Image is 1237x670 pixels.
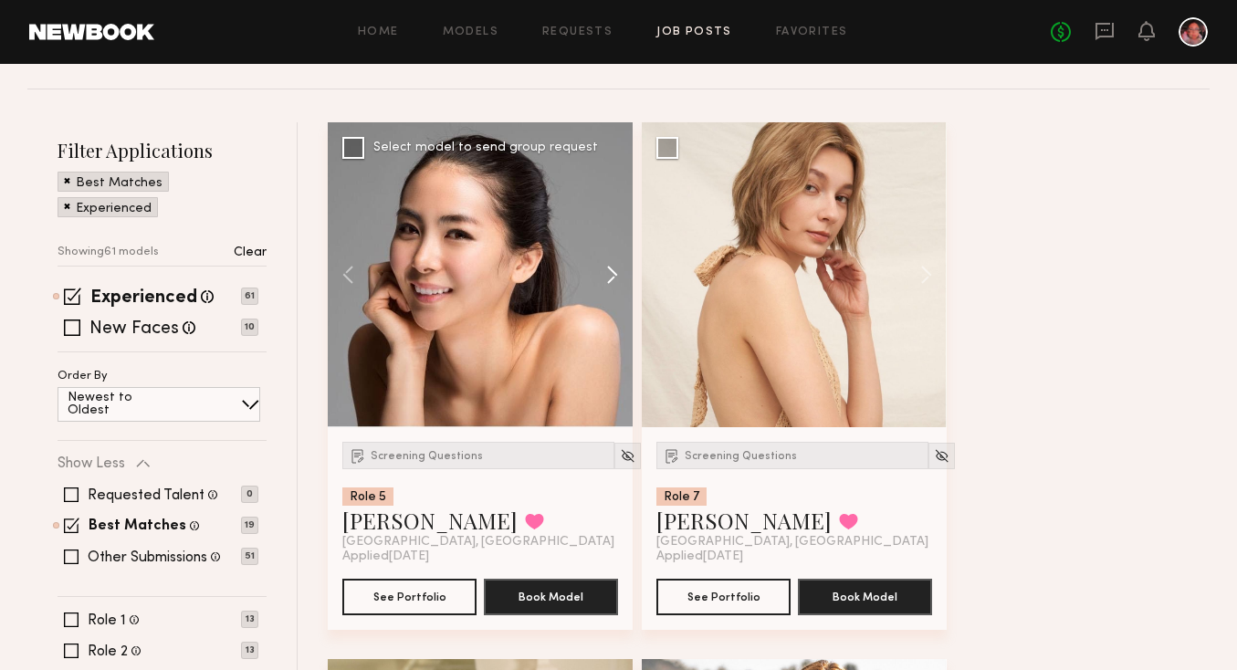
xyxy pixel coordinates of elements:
span: [GEOGRAPHIC_DATA], [GEOGRAPHIC_DATA] [342,535,614,550]
a: Book Model [484,588,618,603]
label: Other Submissions [88,550,207,565]
h2: Filter Applications [58,138,267,162]
img: Submission Icon [663,446,681,465]
p: 13 [241,611,258,628]
div: Select model to send group request [373,141,598,154]
p: 10 [241,319,258,336]
a: Favorites [776,26,848,38]
p: 51 [241,548,258,565]
a: [PERSON_NAME] [342,506,518,535]
img: Submission Icon [349,446,367,465]
img: Unhide Model [934,448,949,464]
p: 61 [241,288,258,305]
button: Book Model [798,579,932,615]
div: Applied [DATE] [342,550,618,564]
div: Role 7 [656,487,707,506]
p: 19 [241,517,258,534]
label: New Faces [89,320,179,339]
span: Screening Questions [371,451,483,462]
a: Home [358,26,399,38]
label: Role 2 [88,644,128,659]
p: Experienced [76,203,152,215]
p: Show Less [58,456,125,471]
button: See Portfolio [342,579,477,615]
p: Showing 61 models [58,246,159,258]
span: Screening Questions [685,451,797,462]
p: Order By [58,371,108,382]
a: Models [443,26,498,38]
label: Experienced [90,289,197,308]
p: Newest to Oldest [68,392,176,417]
p: Best Matches [76,177,162,190]
a: Book Model [798,588,932,603]
button: See Portfolio [656,579,791,615]
p: 0 [241,486,258,503]
p: Clear [234,246,267,259]
p: 13 [241,642,258,659]
a: [PERSON_NAME] [656,506,832,535]
a: Requests [542,26,613,38]
label: Requested Talent [88,488,204,503]
div: Role 5 [342,487,393,506]
button: Book Model [484,579,618,615]
a: Job Posts [656,26,732,38]
span: [GEOGRAPHIC_DATA], [GEOGRAPHIC_DATA] [656,535,928,550]
label: Best Matches [89,519,186,534]
img: Unhide Model [620,448,635,464]
label: Role 1 [88,613,126,628]
div: Applied [DATE] [656,550,932,564]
